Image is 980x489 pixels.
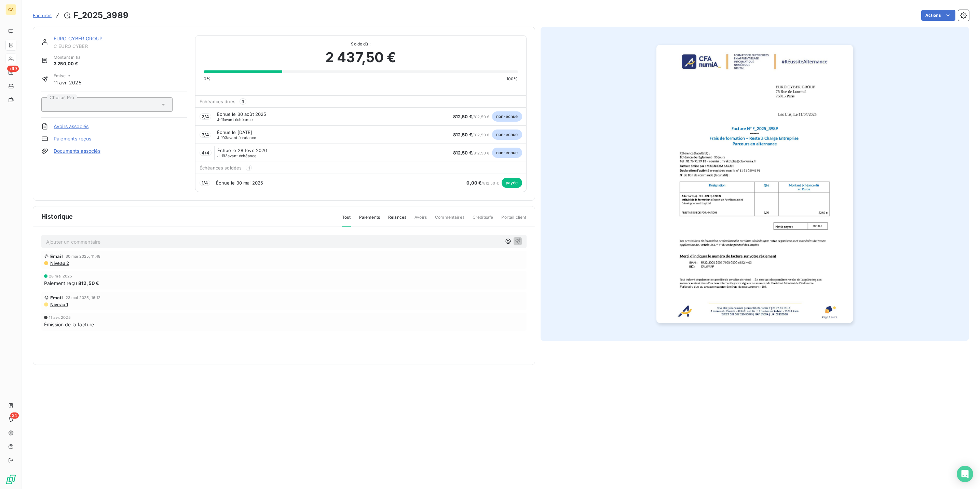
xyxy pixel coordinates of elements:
[217,130,252,135] span: Échue le [DATE]
[50,254,63,259] span: Email
[41,212,73,221] span: Historique
[78,280,99,287] span: 812,50 €
[54,79,81,86] span: 11 avr. 2025
[453,114,472,119] span: 812,50 €
[217,136,256,140] span: avant échéance
[5,4,16,15] div: CA
[453,151,490,155] span: / 812,50 €
[200,99,235,104] span: Échéances dues
[73,9,128,22] h3: F_2025_3989
[217,135,227,140] span: J-103
[501,214,526,226] span: Portail client
[50,295,63,300] span: Email
[240,98,246,105] span: 3
[5,67,16,78] a: +99
[54,123,89,130] a: Avoirs associés
[33,12,52,19] a: Factures
[33,13,52,18] span: Factures
[246,165,252,171] span: 1
[492,130,522,140] span: non-échue
[414,214,427,226] span: Avoirs
[492,111,522,122] span: non-échue
[325,47,396,68] span: 2 437,50 €
[217,154,256,158] span: avant échéance
[388,214,406,226] span: Relances
[204,76,210,82] span: 0%
[202,132,209,137] span: 3 / 4
[492,148,522,158] span: non-échue
[453,114,490,119] span: / 812,50 €
[216,180,263,186] span: Échue le 30 mai 2025
[54,43,187,49] span: C EURO CYBER
[217,117,224,122] span: J-11
[44,321,94,328] span: Émission de la facture
[54,73,81,79] span: Émise le
[49,274,72,278] span: 28 mai 2025
[202,114,209,119] span: 2 / 4
[200,165,242,171] span: Échéances soldées
[66,254,101,258] span: 30 mai 2025, 11:48
[204,41,518,47] span: Solde dû :
[656,45,853,323] img: invoice_thumbnail
[10,412,19,419] span: 24
[453,133,490,137] span: / 812,50 €
[217,118,253,122] span: avant échéance
[359,214,380,226] span: Paiements
[435,214,464,226] span: Commentaires
[5,474,16,485] img: Logo LeanPay
[466,180,481,186] span: 0,00 €
[217,148,267,153] span: Échue le 28 févr. 2026
[921,10,955,21] button: Actions
[502,178,522,188] span: payée
[506,76,518,82] span: 100%
[202,180,208,186] span: 1 / 4
[202,150,209,155] span: 4 / 4
[44,280,77,287] span: Paiement reçu
[54,36,103,41] a: EURO CYBER GROUP
[957,466,973,482] div: Open Intercom Messenger
[50,260,69,266] span: Niveau 2
[66,296,101,300] span: 23 mai 2025, 16:12
[453,132,472,137] span: 812,50 €
[473,214,493,226] span: Creditsafe
[7,66,19,72] span: +99
[453,150,472,155] span: 812,50 €
[50,302,68,307] span: Niveau 1
[54,135,91,142] a: Paiements reçus
[54,148,100,154] a: Documents associés
[217,111,266,117] span: Échue le 30 août 2025
[217,153,228,158] span: J-193
[54,60,82,67] span: 3 250,00 €
[466,181,499,186] span: / 812,50 €
[54,54,82,60] span: Montant initial
[49,315,71,320] span: 11 avr. 2025
[342,214,351,227] span: Tout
